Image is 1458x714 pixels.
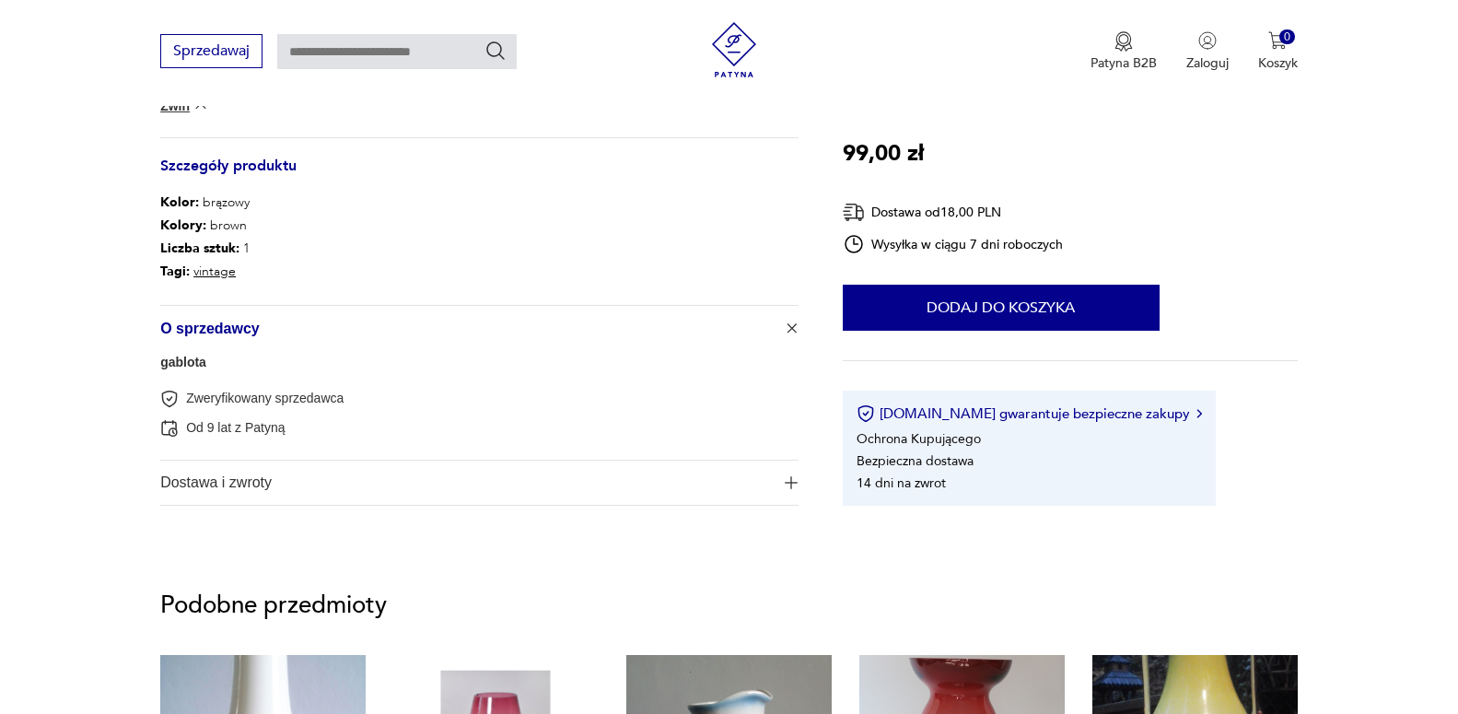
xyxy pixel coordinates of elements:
button: Sprzedawaj [160,34,262,68]
li: 14 dni na zwrot [857,474,946,492]
a: Sprzedawaj [160,46,262,59]
div: 0 [1279,29,1295,45]
p: Od 9 lat z Patyną [186,419,285,437]
button: Patyna B2B [1091,31,1157,72]
p: 99,00 zł [843,136,924,171]
button: Ikona plusaDostawa i zwroty [160,461,799,505]
img: chevron down [192,97,210,115]
p: Zaloguj [1186,54,1229,72]
b: Tagi: [160,263,190,280]
div: Dostawa od 18,00 PLN [843,201,1064,224]
a: gablota [160,355,206,369]
p: Zweryfikowany sprzedawca [186,390,344,407]
button: [DOMAIN_NAME] gwarantuje bezpieczne zakupy [857,404,1202,423]
img: Ikona plusa [783,319,801,337]
p: 1 [160,237,250,260]
img: Zweryfikowany sprzedawca [160,390,179,408]
button: Dodaj do koszyka [843,285,1160,331]
p: Koszyk [1258,54,1298,72]
button: 0Koszyk [1258,31,1298,72]
div: Ikona plusaO sprzedawcy [160,350,799,460]
button: Zwiń [160,97,209,115]
img: Ikona strzałki w prawo [1196,409,1202,418]
b: Kolory : [160,217,206,234]
p: Podobne przedmioty [160,594,1298,616]
img: Od 9 lat z Patyną [160,419,179,438]
button: Zaloguj [1186,31,1229,72]
img: Ikonka użytkownika [1198,31,1217,50]
div: Wysyłka w ciągu 7 dni roboczych [843,233,1064,255]
b: Liczba sztuk: [160,240,239,257]
img: Ikona dostawy [843,201,865,224]
img: Patyna - sklep z meblami i dekoracjami vintage [706,22,762,77]
p: brązowy [160,191,250,214]
button: Ikona plusaO sprzedawcy [160,306,799,350]
p: Patyna B2B [1091,54,1157,72]
h3: Szczegóły produktu [160,160,799,191]
b: Kolor: [160,193,199,211]
span: Dostawa i zwroty [160,461,773,505]
img: Ikona koszyka [1268,31,1287,50]
img: Ikona certyfikatu [857,404,875,423]
p: brown [160,214,250,237]
button: Szukaj [484,40,507,62]
a: Ikona medaluPatyna B2B [1091,31,1157,72]
span: O sprzedawcy [160,306,773,350]
img: Ikona medalu [1114,31,1133,52]
li: Ochrona Kupującego [857,430,981,448]
a: vintage [193,263,236,280]
img: Ikona plusa [785,476,798,489]
li: Bezpieczna dostawa [857,452,974,470]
